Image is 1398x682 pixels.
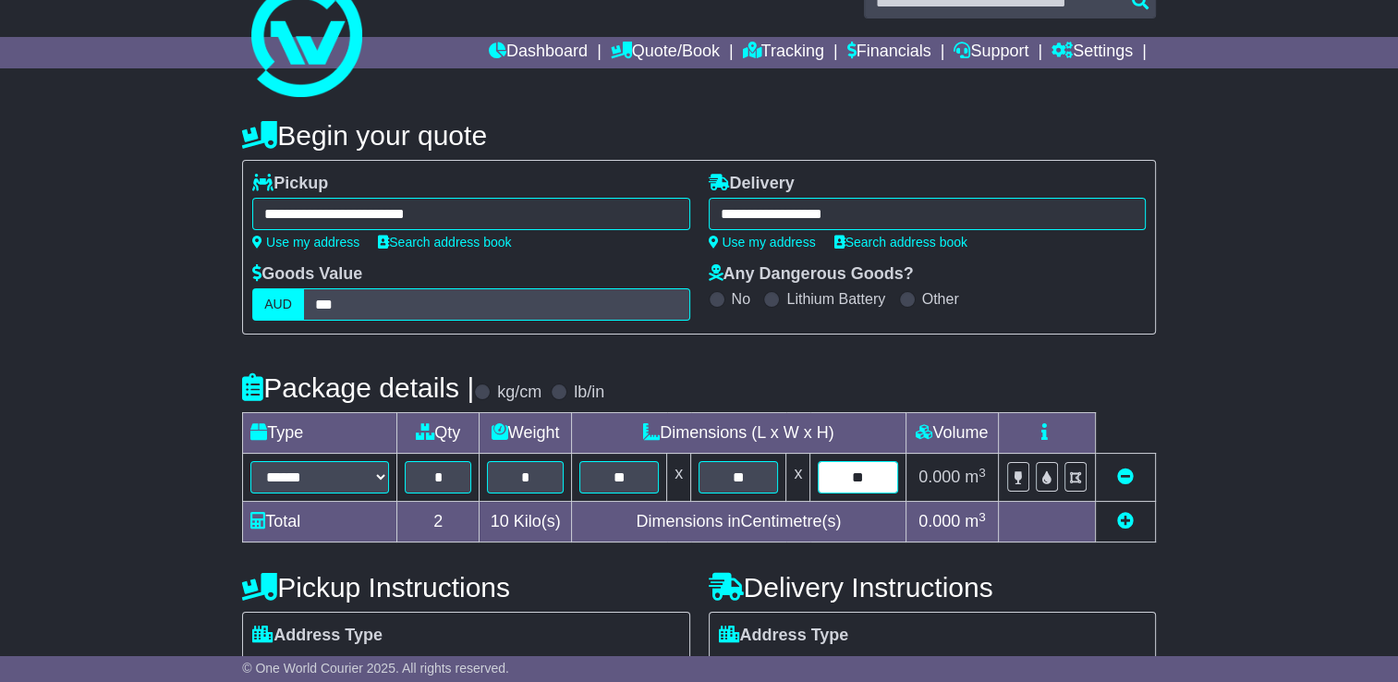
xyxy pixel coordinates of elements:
[979,510,986,524] sup: 3
[491,512,509,530] span: 10
[979,466,986,480] sup: 3
[719,626,849,646] label: Address Type
[242,572,689,603] h4: Pickup Instructions
[476,651,601,679] span: Air & Sea Depot
[252,174,328,194] label: Pickup
[497,383,541,403] label: kg/cm
[709,264,914,285] label: Any Dangerous Goods?
[571,413,906,454] td: Dimensions (L x W x H)
[906,413,998,454] td: Volume
[786,290,885,308] label: Lithium Battery
[942,651,1066,679] span: Air & Sea Depot
[611,37,720,68] a: Quote/Book
[243,502,397,542] td: Total
[489,37,588,68] a: Dashboard
[965,468,986,486] span: m
[918,468,960,486] span: 0.000
[252,235,359,250] a: Use my address
[242,372,474,403] h4: Package details |
[719,651,808,679] span: Residential
[954,37,1028,68] a: Support
[397,502,480,542] td: 2
[834,235,967,250] a: Search address book
[574,383,604,403] label: lb/in
[1052,37,1133,68] a: Settings
[360,651,456,679] span: Commercial
[918,512,960,530] span: 0.000
[743,37,824,68] a: Tracking
[709,572,1156,603] h4: Delivery Instructions
[827,651,923,679] span: Commercial
[732,290,750,308] label: No
[965,512,986,530] span: m
[480,413,572,454] td: Weight
[480,502,572,542] td: Kilo(s)
[378,235,511,250] a: Search address book
[709,235,816,250] a: Use my address
[571,502,906,542] td: Dimensions in Centimetre(s)
[847,37,931,68] a: Financials
[252,264,362,285] label: Goods Value
[1117,512,1134,530] a: Add new item
[252,626,383,646] label: Address Type
[252,288,304,321] label: AUD
[1117,468,1134,486] a: Remove this item
[397,413,480,454] td: Qty
[252,651,342,679] span: Residential
[242,120,1156,151] h4: Begin your quote
[242,661,509,676] span: © One World Courier 2025. All rights reserved.
[922,290,959,308] label: Other
[243,413,397,454] td: Type
[709,174,795,194] label: Delivery
[786,454,810,502] td: x
[667,454,691,502] td: x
